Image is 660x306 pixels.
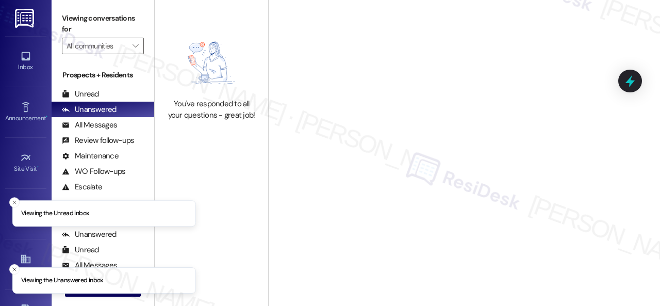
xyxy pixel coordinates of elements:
[62,166,125,177] div: WO Follow-ups
[5,149,46,177] a: Site Visit •
[9,197,20,207] button: Close toast
[62,182,102,192] div: Escalate
[52,70,154,80] div: Prospects + Residents
[166,99,257,121] div: You've responded to all your questions - great job!
[171,33,252,94] img: empty-state
[15,9,36,28] img: ResiDesk Logo
[62,151,119,162] div: Maintenance
[62,245,99,255] div: Unread
[5,250,46,278] a: Buildings
[37,164,39,171] span: •
[9,264,20,275] button: Close toast
[62,135,134,146] div: Review follow-ups
[133,42,138,50] i: 
[5,200,46,228] a: Insights •
[62,89,99,100] div: Unread
[5,47,46,75] a: Inbox
[21,209,89,218] p: Viewing the Unread inbox
[62,10,144,38] label: Viewing conversations for
[46,113,47,120] span: •
[62,120,117,131] div: All Messages
[67,38,127,54] input: All communities
[62,104,117,115] div: Unanswered
[62,229,117,240] div: Unanswered
[21,276,103,285] p: Viewing the Unanswered inbox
